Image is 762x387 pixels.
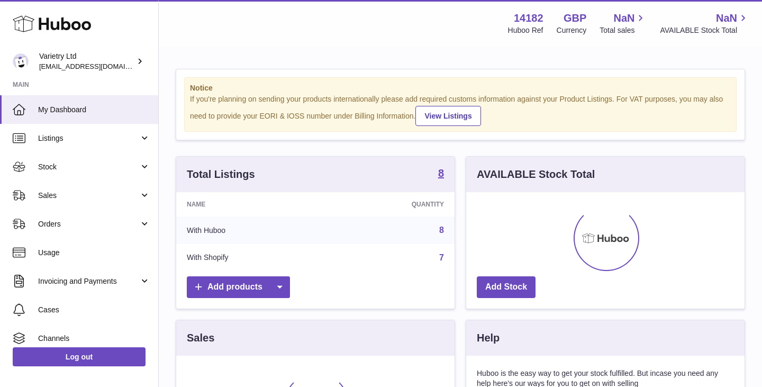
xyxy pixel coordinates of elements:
h3: Help [477,331,500,345]
th: Name [176,192,326,217]
div: If you're planning on sending your products internationally please add required customs informati... [190,94,731,126]
span: Total sales [600,25,647,35]
strong: GBP [564,11,586,25]
td: With Shopify [176,244,326,272]
strong: Notice [190,83,731,93]
h3: Sales [187,331,214,345]
span: Listings [38,133,139,143]
div: Huboo Ref [508,25,543,35]
strong: 14182 [514,11,543,25]
a: Add Stock [477,276,536,298]
span: Usage [38,248,150,258]
span: My Dashboard [38,105,150,115]
span: Channels [38,334,150,344]
span: Sales [38,191,139,201]
span: Invoicing and Payments [38,276,139,286]
a: 8 [438,168,444,181]
span: NaN [716,11,737,25]
div: Currency [557,25,587,35]
span: NaN [613,11,634,25]
h3: AVAILABLE Stock Total [477,167,595,182]
div: Varietry Ltd [39,51,134,71]
a: Log out [13,347,146,366]
span: Orders [38,219,139,229]
th: Quantity [326,192,455,217]
img: leith@varietry.com [13,53,29,69]
span: [EMAIL_ADDRESS][DOMAIN_NAME] [39,62,156,70]
a: NaN AVAILABLE Stock Total [660,11,749,35]
span: Stock [38,162,139,172]
a: Add products [187,276,290,298]
a: 7 [439,253,444,262]
a: View Listings [415,106,480,126]
a: NaN Total sales [600,11,647,35]
strong: 8 [438,168,444,178]
td: With Huboo [176,217,326,244]
a: 8 [439,226,444,235]
span: AVAILABLE Stock Total [660,25,749,35]
span: Cases [38,305,150,315]
h3: Total Listings [187,167,255,182]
